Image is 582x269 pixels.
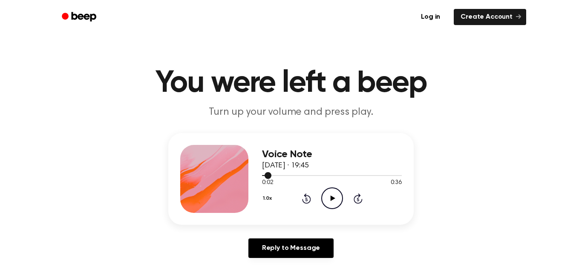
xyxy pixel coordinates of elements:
a: Reply to Message [248,238,334,258]
a: Create Account [454,9,526,25]
a: Beep [56,9,104,25]
span: [DATE] · 19:45 [262,162,309,170]
span: 0:02 [262,178,273,187]
h3: Voice Note [262,149,402,160]
span: 0:36 [391,178,402,187]
h1: You were left a beep [73,68,509,99]
button: 1.0x [262,191,275,206]
p: Turn up your volume and press play. [127,105,455,119]
a: Log in [412,7,449,27]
